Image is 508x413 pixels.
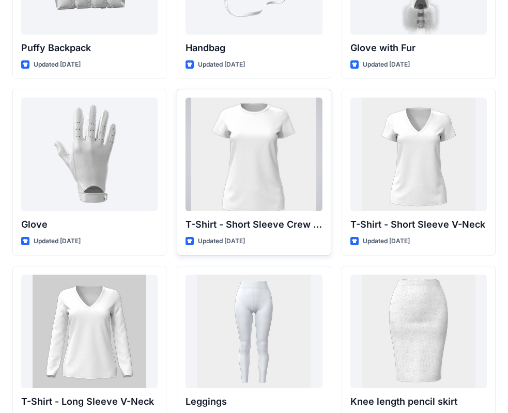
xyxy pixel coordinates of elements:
[350,275,487,388] a: Knee length pencil skirt
[186,98,322,211] a: T-Shirt - Short Sleeve Crew Neck
[21,217,158,232] p: Glove
[186,41,322,55] p: Handbag
[21,394,158,409] p: T-Shirt - Long Sleeve V-Neck
[350,217,487,232] p: T-Shirt - Short Sleeve V-Neck
[186,275,322,388] a: Leggings
[363,236,410,247] p: Updated [DATE]
[21,98,158,211] a: Glove
[21,41,158,55] p: Puffy Backpack
[350,41,487,55] p: Glove with Fur
[34,236,81,247] p: Updated [DATE]
[186,217,322,232] p: T-Shirt - Short Sleeve Crew Neck
[34,59,81,70] p: Updated [DATE]
[21,275,158,388] a: T-Shirt - Long Sleeve V-Neck
[198,236,245,247] p: Updated [DATE]
[350,98,487,211] a: T-Shirt - Short Sleeve V-Neck
[350,394,487,409] p: Knee length pencil skirt
[186,394,322,409] p: Leggings
[363,59,410,70] p: Updated [DATE]
[198,59,245,70] p: Updated [DATE]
